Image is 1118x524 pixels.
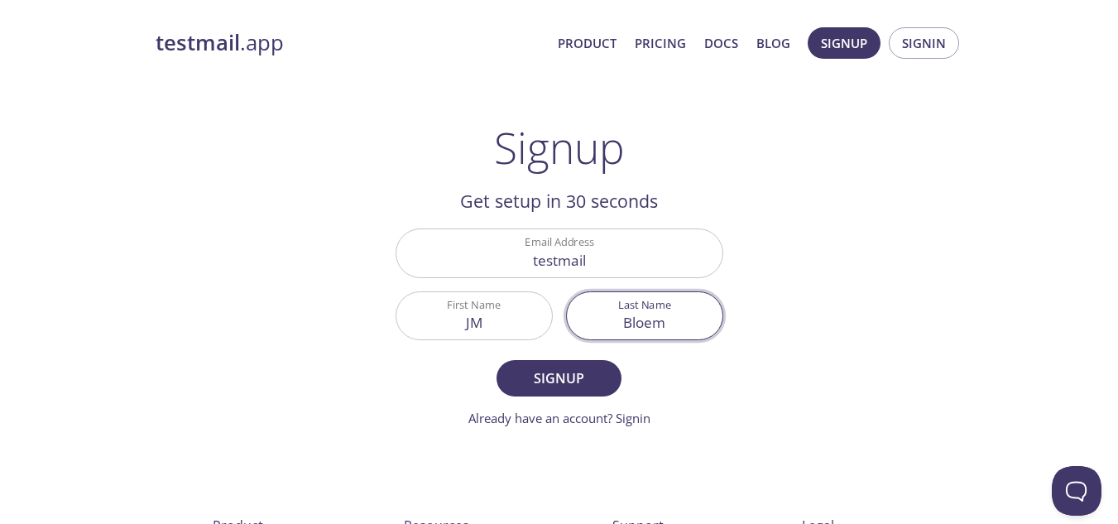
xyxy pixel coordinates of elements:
[156,29,545,57] a: testmail.app
[808,27,880,59] button: Signup
[396,187,723,215] h2: Get setup in 30 seconds
[756,32,790,54] a: Blog
[1052,466,1101,516] iframe: Help Scout Beacon - Open
[497,360,621,397] button: Signup
[494,123,625,172] h1: Signup
[821,32,867,54] span: Signup
[468,410,650,426] a: Already have an account? Signin
[902,32,946,54] span: Signin
[889,27,959,59] button: Signin
[704,32,738,54] a: Docs
[515,367,602,390] span: Signup
[156,28,240,57] strong: testmail
[558,32,617,54] a: Product
[635,32,686,54] a: Pricing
